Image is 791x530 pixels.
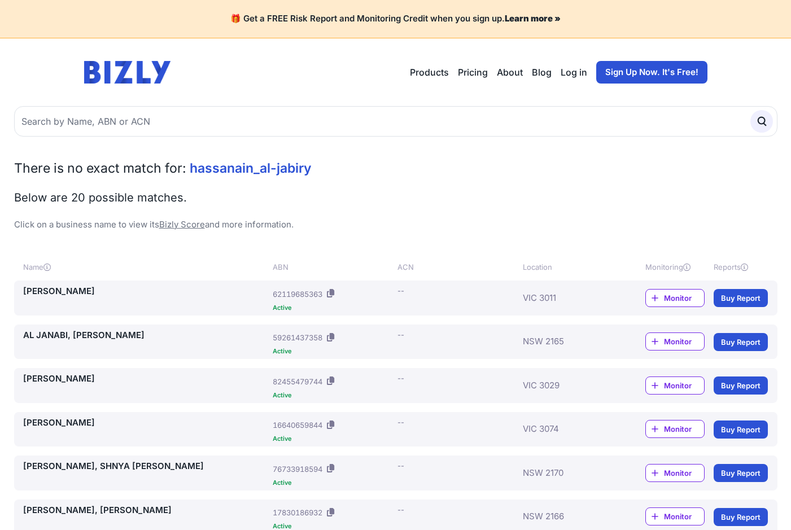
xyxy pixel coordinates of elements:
[273,305,393,311] div: Active
[273,463,322,475] div: 76733918594
[273,261,393,273] div: ABN
[664,423,704,435] span: Monitor
[23,373,269,386] a: [PERSON_NAME]
[714,333,768,351] a: Buy Report
[532,65,552,79] a: Blog
[397,373,404,384] div: --
[645,464,705,482] a: Monitor
[645,376,705,395] a: Monitor
[523,460,612,486] div: NSW 2170
[23,504,269,517] a: [PERSON_NAME], [PERSON_NAME]
[714,464,768,482] a: Buy Report
[523,285,612,311] div: VIC 3011
[458,65,488,79] a: Pricing
[664,336,704,347] span: Monitor
[714,289,768,307] a: Buy Report
[23,417,269,430] a: [PERSON_NAME]
[273,419,322,431] div: 16640659844
[273,507,322,518] div: 17830186932
[664,467,704,479] span: Monitor
[23,460,269,473] a: [PERSON_NAME], SHNYA [PERSON_NAME]
[273,436,393,442] div: Active
[645,507,705,525] a: Monitor
[397,285,404,296] div: --
[273,332,322,343] div: 59261437358
[397,329,404,340] div: --
[14,218,777,231] p: Click on a business name to view its and more information.
[523,417,612,443] div: VIC 3074
[397,417,404,428] div: --
[645,332,705,351] a: Monitor
[664,380,704,391] span: Monitor
[273,392,393,398] div: Active
[23,329,269,342] a: AL JANABI, [PERSON_NAME]
[664,511,704,522] span: Monitor
[714,421,768,439] a: Buy Report
[664,292,704,304] span: Monitor
[273,288,322,300] div: 62119685363
[159,219,205,230] a: Bizly Score
[23,261,269,273] div: Name
[714,261,768,273] div: Reports
[397,261,518,273] div: ACN
[523,261,612,273] div: Location
[523,504,612,530] div: NSW 2166
[273,348,393,354] div: Active
[397,504,404,515] div: --
[714,376,768,395] a: Buy Report
[273,480,393,486] div: Active
[190,160,312,176] span: hassanain_al-jabiry
[645,420,705,438] a: Monitor
[23,285,269,298] a: [PERSON_NAME]
[14,191,187,204] span: Below are 20 possible matches.
[561,65,587,79] a: Log in
[14,160,186,176] span: There is no exact match for:
[397,460,404,471] div: --
[523,329,612,355] div: NSW 2165
[596,61,707,84] a: Sign Up Now. It's Free!
[273,523,393,529] div: Active
[410,65,449,79] button: Products
[645,261,705,273] div: Monitoring
[714,508,768,526] a: Buy Report
[645,289,705,307] a: Monitor
[523,373,612,398] div: VIC 3029
[273,376,322,387] div: 82455479744
[497,65,523,79] a: About
[14,106,777,137] input: Search by Name, ABN or ACN
[14,14,777,24] h4: 🎁 Get a FREE Risk Report and Monitoring Credit when you sign up.
[505,13,561,24] a: Learn more »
